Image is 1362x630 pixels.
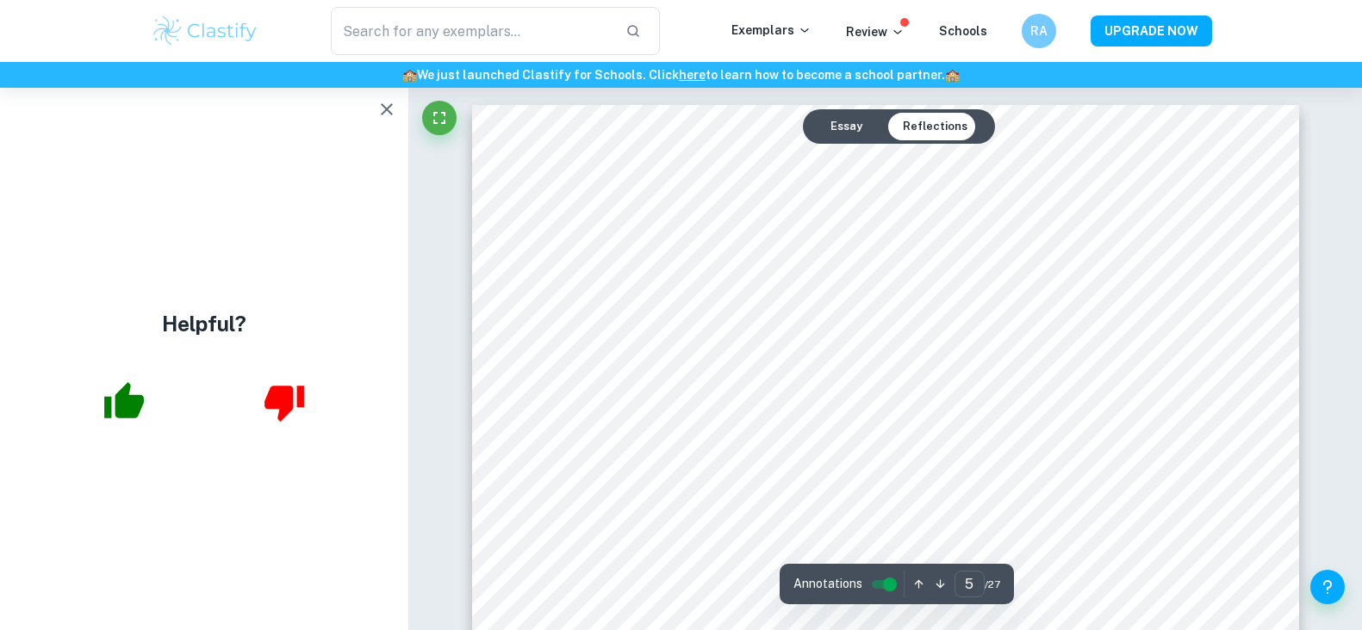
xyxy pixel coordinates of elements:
[945,68,960,82] span: 🏫
[817,113,876,140] button: Essay
[889,113,981,140] button: Reflections
[985,577,1000,592] span: / 27
[402,68,417,82] span: 🏫
[331,7,613,55] input: Search for any exemplars...
[731,21,812,40] p: Exemplars
[939,24,987,38] a: Schools
[162,308,246,339] h4: Helpful?
[793,575,862,593] span: Annotations
[1310,570,1345,604] button: Help and Feedback
[422,101,457,135] button: Fullscreen
[1029,22,1048,40] h6: RA
[679,68,706,82] a: here
[151,14,260,48] img: Clastify logo
[3,65,1359,84] h6: We just launched Clastify for Schools. Click to learn how to become a school partner.
[1022,14,1056,48] button: RA
[1091,15,1212,46] button: UPGRADE NOW
[846,22,905,41] p: Review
